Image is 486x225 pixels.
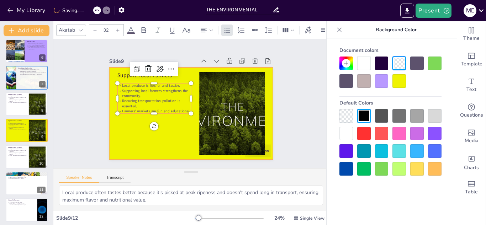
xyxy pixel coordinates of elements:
[8,152,27,155] p: Reducing transportation pollution is essential.
[37,160,46,167] div: 10
[109,58,196,65] div: Slide 9
[280,25,296,36] div: Column Count
[99,175,131,183] button: Transcript
[457,149,486,175] div: Add charts and graphs
[8,129,27,131] p: Farmers' markets are fun and educational.
[457,47,486,73] div: Add ready made slides
[300,215,324,221] span: Single View
[8,150,27,152] p: Supporting local farmers strengthens the community.
[57,25,76,35] div: Akatab
[6,119,48,142] div: 9
[457,21,486,47] div: Change the overall theme
[27,44,46,46] p: These activities promote physical health.
[206,5,273,15] input: Insert title
[4,25,49,36] button: Add slide
[39,134,46,140] div: 9
[464,4,476,17] div: M E
[6,198,48,221] div: 12
[465,137,479,145] span: Media
[6,39,48,63] div: 6
[466,86,476,93] span: Text
[400,4,414,18] button: Export to PowerPoint
[8,174,46,176] p: Sharing knowledge inspires action.
[5,5,48,16] button: My Library
[8,127,27,129] p: Reducing transportation pollution is essential.
[8,199,35,201] p: Make a Difference!
[8,95,27,97] p: Local produce is fresher and tastier.
[464,4,476,18] button: M E
[302,25,313,36] div: Text effects
[463,34,480,42] span: Theme
[457,98,486,124] div: Get real-time input from your audience
[8,102,27,103] p: Farmers' markets are fun and educational.
[6,66,48,89] div: 7
[27,43,46,44] p: Walking and biking reduce pollution.
[457,73,486,98] div: Add text boxes
[8,124,27,127] p: Supporting local farmers strengthens the community.
[8,173,46,175] p: Spread Awareness
[117,71,191,79] p: Support Local Farmers
[56,215,195,221] div: Slide 9 / 12
[39,54,46,61] div: 6
[271,215,288,221] div: 24 %
[54,7,84,14] div: Saving......
[464,164,479,172] span: Charts
[457,124,486,149] div: Add images, graphics, shapes or video
[37,187,46,193] div: 11
[339,97,442,109] div: Default Colors
[39,107,46,114] div: 8
[339,44,442,57] div: Document colors
[117,98,191,109] p: Reducing transportation pollution is essential.
[27,46,46,47] p: Encouraging others makes it more fun.
[416,4,451,18] button: Present
[37,213,46,220] div: 12
[8,200,35,202] p: Every small action matters.
[8,204,35,206] p: Let's create a cleaner planet for everyone.
[8,146,27,148] p: Support Local Farmers
[8,177,46,178] p: Creating a culture of responsibility is key.
[465,188,478,196] span: Table
[8,175,46,177] p: Social media can amplify our message.
[319,25,327,36] div: Border settings
[8,99,27,102] p: Reducing transportation pollution is essential.
[27,47,46,49] p: Small changes in transportation can make a big difference.
[8,123,27,124] p: Local produce is fresher and tastier.
[8,202,35,203] p: Together, we can achieve more.
[8,97,27,99] p: Supporting local farmers strengthens the community.
[8,120,27,122] p: Support Local Farmers
[6,92,48,116] div: 8
[39,81,46,87] div: 7
[6,145,48,168] div: 10
[345,21,447,38] p: Background Color
[27,41,46,43] p: Walk or Bike
[8,155,27,156] p: Farmers' markets are fun and educational.
[117,108,191,113] p: Farmers' markets are fun and educational.
[8,178,46,180] p: Every voice counts in the movement.
[8,148,27,150] p: Local produce is fresher and tastier.
[8,203,35,204] p: Inspiring others is part of the journey.
[59,186,323,205] textarea: Local produce often tastes better because it's picked at peak ripeness and doesn't spend long in ...
[6,172,48,195] div: 11
[117,83,191,88] p: Local produce is fresher and tastier.
[8,93,27,95] p: Support Local Farmers
[457,175,486,200] div: Add a table
[460,111,483,119] span: Questions
[59,175,99,183] button: Speaker Notes
[117,88,191,98] p: Supporting local farmers strengthens the community.
[461,60,482,68] span: Template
